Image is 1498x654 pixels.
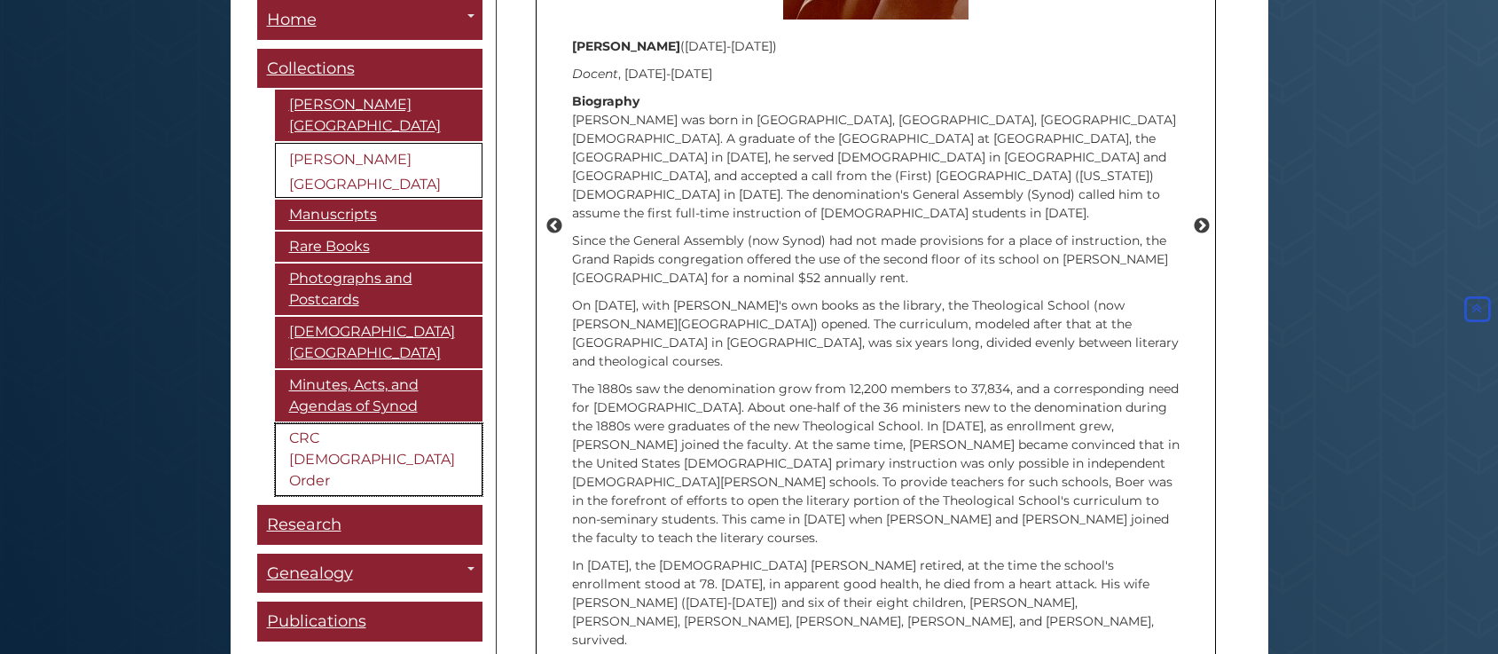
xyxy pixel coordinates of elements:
span: Publications [267,611,366,631]
em: Docent [572,66,618,82]
p: [PERSON_NAME] was born in [GEOGRAPHIC_DATA], [GEOGRAPHIC_DATA], [GEOGRAPHIC_DATA][DEMOGRAPHIC_DAT... [572,92,1180,223]
p: Since the General Assembly (now Synod) had not made provisions for a place of instruction, the Gr... [572,232,1180,288]
a: Rare Books [275,232,482,262]
p: In [DATE], the [DEMOGRAPHIC_DATA] [PERSON_NAME] retired, at the time the school's enrollment stoo... [572,556,1180,650]
a: Minutes, Acts, and Agendas of Synod [275,370,482,422]
a: [PERSON_NAME][GEOGRAPHIC_DATA] [275,143,482,198]
a: Photographs and Postcards [275,264,482,315]
a: Collections [257,49,482,89]
a: Genealogy [257,554,482,594]
a: Manuscripts [275,200,482,230]
p: ([DATE]-[DATE]) [572,37,1180,56]
a: Back to Top [1461,302,1494,318]
p: , [DATE]-[DATE] [572,65,1180,83]
button: Next [1193,217,1211,235]
strong: Biography [572,93,639,109]
a: CRC [DEMOGRAPHIC_DATA] Order [275,423,482,496]
p: The 1880s saw the denomination grow from 12,200 members to 37,834, and a corresponding need for [... [572,380,1180,548]
a: Publications [257,602,482,642]
span: Research [267,515,341,534]
strong: [PERSON_NAME] [572,38,680,54]
span: Collections [267,59,355,78]
span: Home [267,10,317,29]
p: On [DATE], with [PERSON_NAME]'s own books as the library, the Theological School (now [PERSON_NAM... [572,296,1180,371]
a: Research [257,505,482,545]
span: Genealogy [267,563,353,583]
a: [DEMOGRAPHIC_DATA][GEOGRAPHIC_DATA] [275,317,482,368]
a: [PERSON_NAME][GEOGRAPHIC_DATA] [275,90,482,141]
button: Previous [545,217,563,235]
